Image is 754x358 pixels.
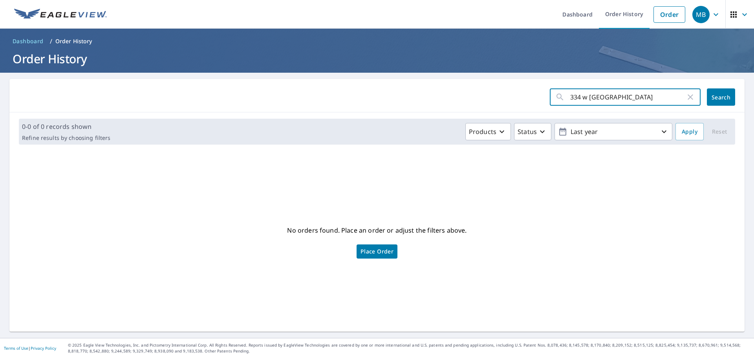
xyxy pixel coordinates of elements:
li: / [50,37,52,46]
button: Apply [675,123,704,140]
p: No orders found. Place an order or adjust the filters above. [287,224,467,237]
span: Apply [682,127,697,137]
p: | [4,346,56,351]
p: Status [518,127,537,136]
p: © 2025 Eagle View Technologies, Inc. and Pictometry International Corp. All Rights Reserved. Repo... [68,342,750,354]
span: Place Order [361,250,393,253]
nav: breadcrumb [9,35,745,48]
button: Search [707,88,735,106]
p: Products [469,127,496,136]
h1: Order History [9,51,745,67]
span: Search [713,94,729,101]
a: Privacy Policy [31,345,56,351]
input: Address, Report #, Claim ID, etc. [570,86,686,108]
a: Order [653,6,685,23]
div: MB [692,6,710,23]
button: Status [514,123,551,140]
a: Place Order [357,244,397,259]
p: Last year [567,125,659,139]
span: Dashboard [13,37,44,45]
img: EV Logo [14,9,107,20]
a: Dashboard [9,35,47,48]
button: Last year [555,123,672,140]
p: Order History [55,37,92,45]
p: Refine results by choosing filters [22,134,110,141]
button: Products [465,123,511,140]
a: Terms of Use [4,345,28,351]
p: 0-0 of 0 records shown [22,122,110,131]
